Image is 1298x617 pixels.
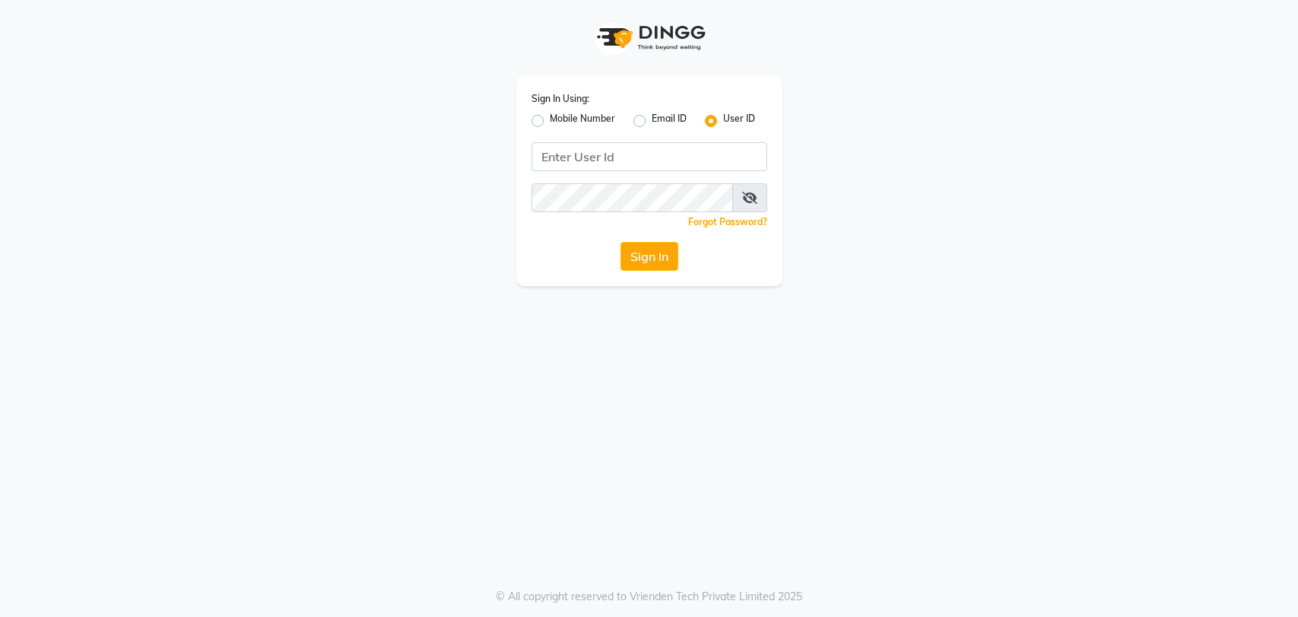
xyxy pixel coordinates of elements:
label: Mobile Number [550,112,615,130]
input: Username [532,142,767,171]
label: Email ID [652,112,687,130]
button: Sign In [620,242,678,271]
a: Forgot Password? [688,216,767,227]
label: User ID [723,112,755,130]
img: logo1.svg [589,15,710,60]
label: Sign In Using: [532,92,589,106]
input: Username [532,183,733,212]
